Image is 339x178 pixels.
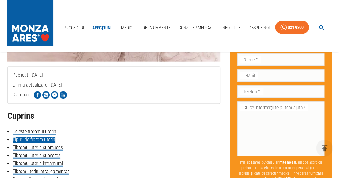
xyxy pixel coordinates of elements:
img: Share on Facebook [34,91,41,99]
a: Ce este fibromul uterin [13,129,56,135]
a: Tipuri de fibrom uterin [13,137,55,143]
a: Fibromul uterin intramural [13,161,63,167]
a: Despre Noi [246,21,272,34]
div: 031 9300 [288,24,304,31]
h2: Cuprins [7,111,220,121]
a: Fibromul uterin subseros [13,153,60,159]
a: Fibromul uterin submucos [13,145,63,151]
p: Distribuie: [13,91,31,99]
button: delete [316,140,333,157]
a: Consilier Medical [176,21,216,34]
img: Share on WhatsApp [42,91,50,99]
a: Fibrom uterin intraligamentar [13,168,69,175]
b: Trimite mesaj [275,160,296,164]
a: Medici [117,21,137,34]
a: Info Utile [219,21,243,34]
img: Share on LinkedIn [60,91,67,99]
a: 031 9300 [275,21,309,34]
a: Proceduri [61,21,87,34]
a: Departamente [140,21,173,34]
span: Ultima actualizare: [DATE] [13,82,62,112]
a: Afecțiuni [90,21,114,34]
span: Publicat: [DATE] [13,72,43,103]
img: Share on Facebook Messenger [51,91,58,99]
